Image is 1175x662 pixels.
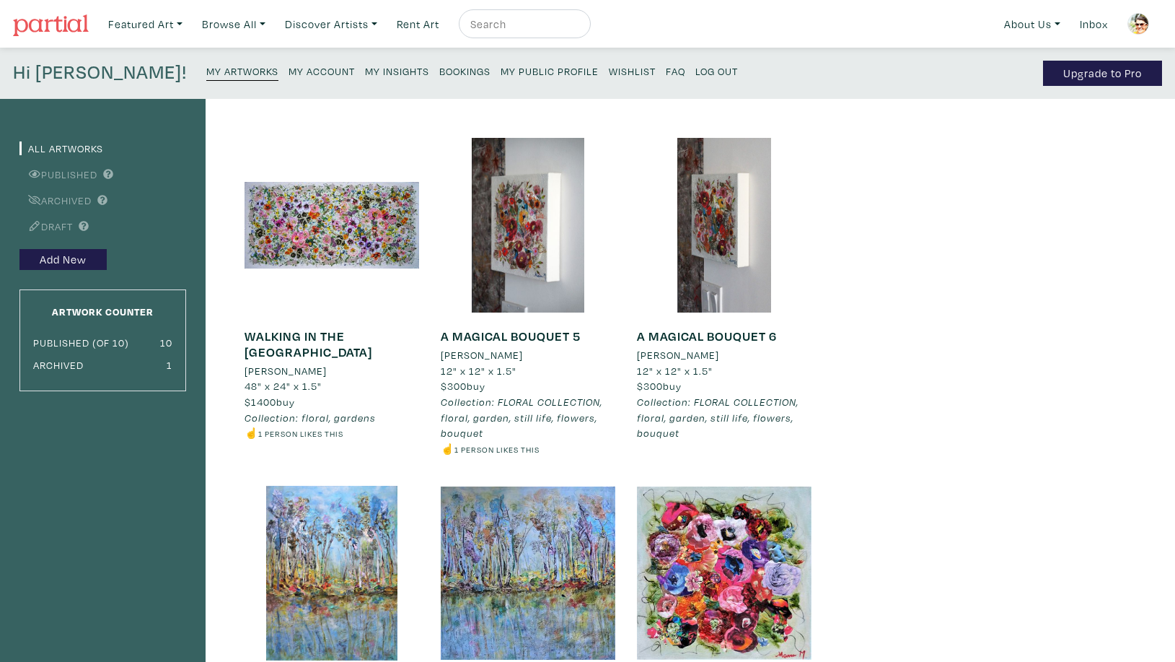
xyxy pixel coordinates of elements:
a: Upgrade to Pro [1043,61,1162,86]
a: WALKING IN THE [GEOGRAPHIC_DATA] [245,328,372,360]
a: Wishlist [609,61,656,80]
em: Collection: FLORAL COLLECTION, floral, garden, still life, flowers, bouquet [441,395,602,440]
small: Bookings [439,64,490,78]
a: Archived [19,193,92,207]
input: Search [469,15,577,33]
small: Artwork Counter [52,305,154,318]
small: 1 person likes this [454,444,540,455]
a: [PERSON_NAME] [637,347,811,363]
small: My Public Profile [501,64,599,78]
small: My Insights [365,64,429,78]
em: Collection: FLORAL COLLECTION, floral, garden, still life, flowers, bouquet [637,395,798,440]
small: Log Out [695,64,738,78]
small: FAQ [666,64,685,78]
a: Discover Artists [278,9,384,39]
span: $300 [441,379,467,393]
a: Featured Art [102,9,189,39]
span: $300 [637,379,663,393]
small: Wishlist [609,64,656,78]
a: Inbox [1073,9,1114,39]
a: FAQ [666,61,685,80]
a: About Us [998,9,1067,39]
small: My Artworks [206,64,278,78]
li: ☝️ [441,441,615,457]
small: 1 person likes this [258,428,343,439]
a: All Artworks [19,141,103,155]
a: Rent Art [390,9,446,39]
li: [PERSON_NAME] [441,347,523,363]
a: A MAGICAL BOUQUET 5 [441,328,581,344]
a: My Public Profile [501,61,599,80]
a: My Artworks [206,61,278,81]
a: My Account [289,61,355,80]
span: $1400 [245,395,276,409]
li: [PERSON_NAME] [637,347,719,363]
a: My Insights [365,61,429,80]
a: Add New [19,249,107,270]
span: 48" x 24" x 1.5" [245,379,322,393]
a: Browse All [195,9,272,39]
h4: Hi [PERSON_NAME]! [13,61,187,86]
small: 1 [167,358,172,372]
span: buy [441,379,485,393]
small: My Account [289,64,355,78]
img: phpThumb.php [1127,13,1149,35]
small: Published (of 10) [33,336,129,349]
a: [PERSON_NAME] [441,347,615,363]
small: 10 [160,336,172,349]
a: Bookings [439,61,490,80]
a: Log Out [695,61,738,80]
span: 12" x 12" x 1.5" [441,364,516,378]
span: 12" x 12" x 1.5" [637,364,713,378]
small: Archived [33,358,84,372]
span: buy [637,379,682,393]
a: A MAGICAL BOUQUET 6 [637,328,777,344]
a: [PERSON_NAME] [245,363,419,379]
em: Collection: floral, gardens [245,411,376,424]
a: Published [19,167,97,181]
a: Draft [19,219,73,233]
li: ☝️ [245,425,419,441]
span: buy [245,395,295,409]
li: [PERSON_NAME] [245,363,327,379]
